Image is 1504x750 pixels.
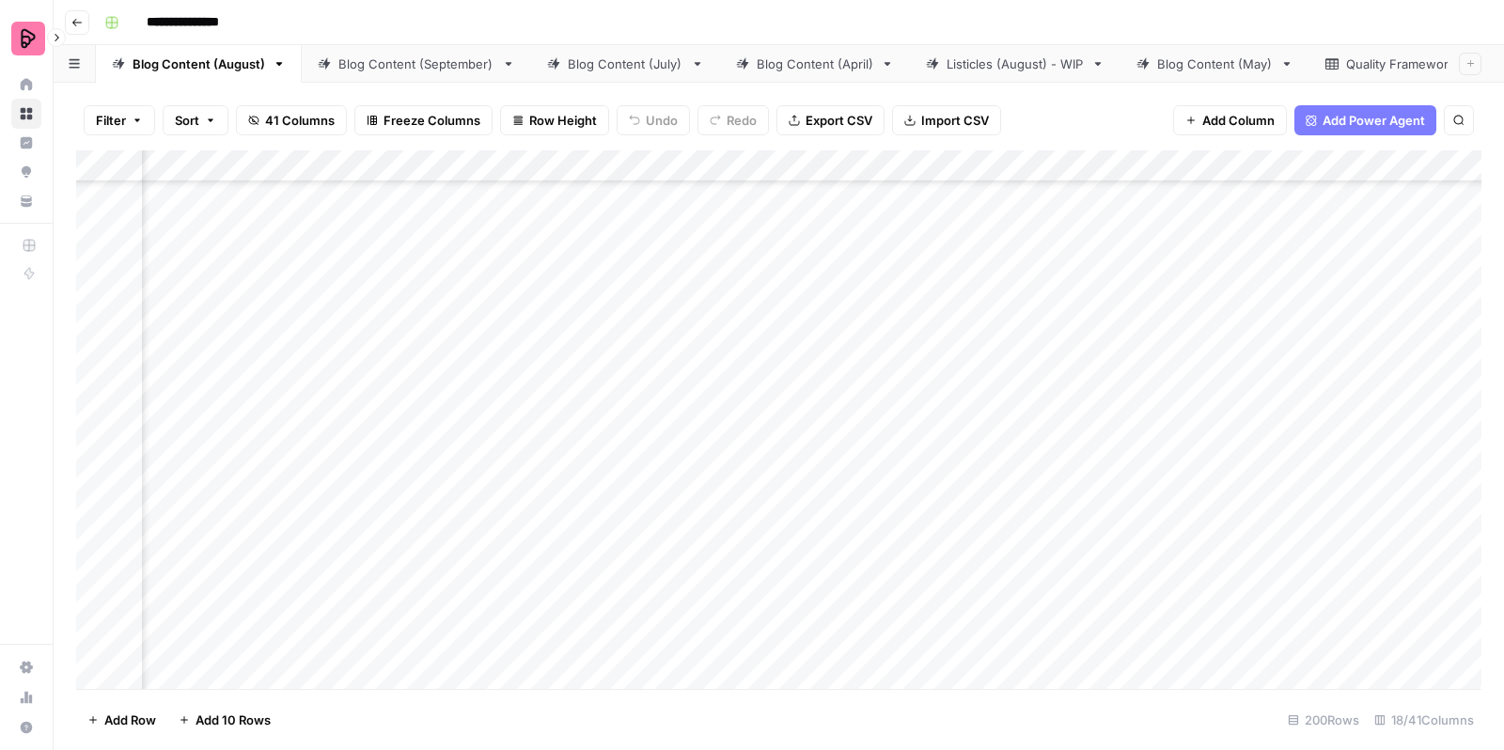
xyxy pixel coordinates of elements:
a: Blog Content (April) [720,45,910,83]
span: Undo [646,111,678,130]
a: Insights [11,128,41,158]
div: Blog Content (September) [338,55,494,73]
button: Add Power Agent [1294,105,1436,135]
button: Redo [697,105,769,135]
button: Export CSV [776,105,885,135]
a: Blog Content (September) [302,45,531,83]
button: Import CSV [892,105,1001,135]
span: Export CSV [806,111,872,130]
button: Sort [163,105,228,135]
div: 200 Rows [1280,705,1367,735]
div: 18/41 Columns [1367,705,1481,735]
span: Redo [727,111,757,130]
span: Import CSV [921,111,989,130]
span: Row Height [529,111,597,130]
button: 41 Columns [236,105,347,135]
a: Blog Content (May) [1120,45,1309,83]
a: Browse [11,99,41,129]
button: Add 10 Rows [167,705,282,735]
div: Blog Content (July) [568,55,683,73]
span: Add Column [1202,111,1275,130]
span: Add Power Agent [1323,111,1425,130]
div: Blog Content (May) [1157,55,1273,73]
button: Undo [617,105,690,135]
a: Your Data [11,186,41,216]
button: Help + Support [11,712,41,742]
button: Row Height [500,105,609,135]
span: Sort [175,111,199,130]
span: Add 10 Rows [196,711,271,729]
div: Listicles (August) - WIP [947,55,1084,73]
a: Opportunities [11,157,41,187]
div: Blog Content (April) [757,55,873,73]
span: Freeze Columns [384,111,480,130]
a: Usage [11,682,41,712]
div: Quality Framework [1346,55,1457,73]
button: Filter [84,105,155,135]
img: Preply Logo [11,22,45,55]
a: Quality Framework [1309,45,1494,83]
a: Settings [11,652,41,682]
a: Blog Content (August) [96,45,302,83]
button: Add Column [1173,105,1287,135]
a: Blog Content (July) [531,45,720,83]
span: Add Row [104,711,156,729]
button: Freeze Columns [354,105,493,135]
a: Listicles (August) - WIP [910,45,1120,83]
div: Blog Content (August) [133,55,265,73]
span: Filter [96,111,126,130]
button: Add Row [76,705,167,735]
button: Workspace: Preply [11,15,41,62]
a: Home [11,70,41,100]
span: 41 Columns [265,111,335,130]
